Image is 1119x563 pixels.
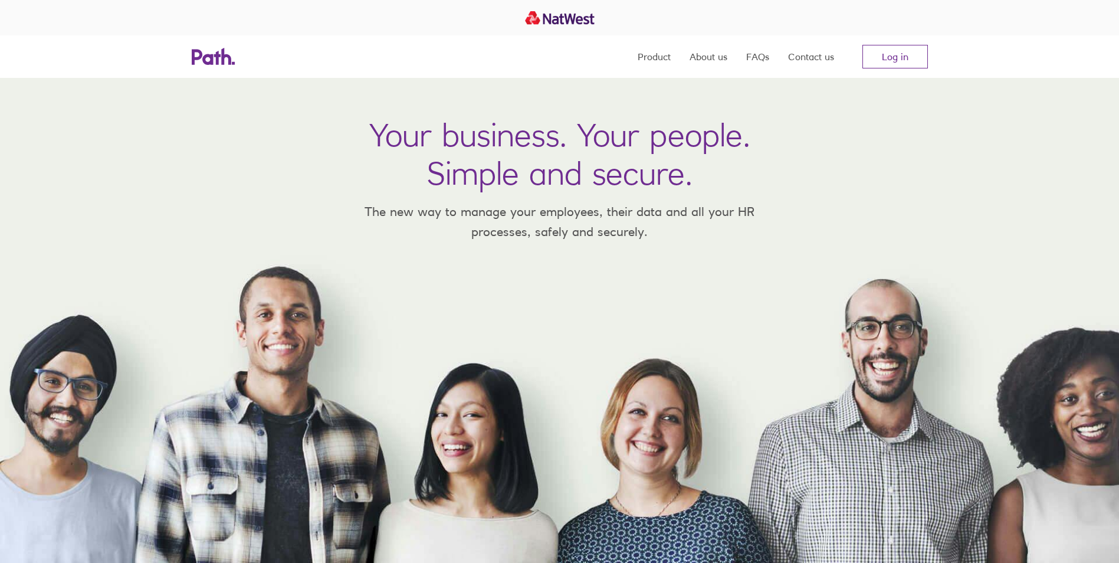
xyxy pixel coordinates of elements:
a: FAQs [746,35,769,78]
a: Log in [862,45,928,68]
a: Product [638,35,671,78]
p: The new way to manage your employees, their data and all your HR processes, safely and securely. [347,202,772,241]
h1: Your business. Your people. Simple and secure. [369,116,750,192]
a: About us [690,35,727,78]
a: Contact us [788,35,834,78]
